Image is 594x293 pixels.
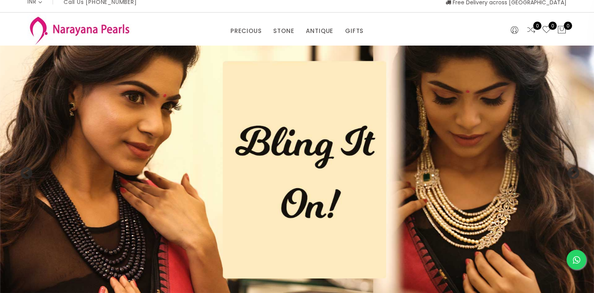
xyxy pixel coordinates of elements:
a: STONE [273,25,294,37]
a: ANTIQUE [306,25,333,37]
a: PRECIOUS [230,25,261,37]
button: Previous [20,167,27,175]
button: 0 [557,25,567,35]
button: Next [567,167,574,175]
span: 0 [533,22,541,30]
a: 0 [526,25,536,35]
span: 0 [564,22,572,30]
span: 0 [548,22,557,30]
a: GIFTS [345,25,364,37]
a: 0 [542,25,551,35]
